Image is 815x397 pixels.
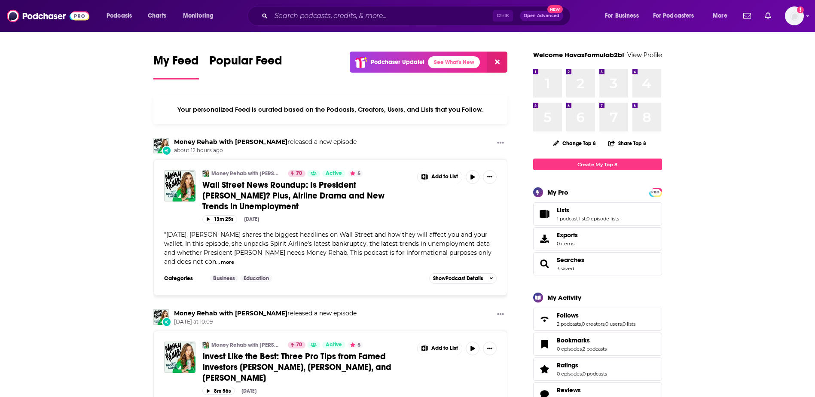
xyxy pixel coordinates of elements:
[557,206,619,214] a: Lists
[653,10,694,22] span: For Podcasters
[107,10,132,22] span: Podcasts
[605,321,622,327] a: 0 users
[647,9,707,23] button: open menu
[533,227,662,250] a: Exports
[785,6,804,25] button: Show profile menu
[608,135,647,152] button: Share Top 8
[431,345,458,351] span: Add to List
[221,259,234,266] button: more
[557,386,581,394] span: Reviews
[627,51,662,59] a: View Profile
[418,170,462,184] button: Show More Button
[326,169,342,178] span: Active
[164,342,195,373] img: Invest Like the Best: Three Pro Tips from Famed Investors Ray Dalio, Warren Buffett, and Michael ...
[622,321,623,327] span: ,
[533,308,662,331] span: Follows
[713,10,727,22] span: More
[536,258,553,270] a: Searches
[164,231,491,266] span: "
[211,342,282,348] a: Money Rehab with [PERSON_NAME]
[433,275,483,281] span: Show Podcast Details
[174,309,287,317] a: Money Rehab with Nicole Lapin
[153,309,169,325] a: Money Rehab with Nicole Lapin
[547,188,568,196] div: My Pro
[599,9,650,23] button: open menu
[623,321,635,327] a: 0 lists
[797,6,804,13] svg: Add a profile image
[533,333,662,356] span: Bookmarks
[209,53,282,73] span: Popular Feed
[202,180,411,212] a: Wall Street News Roundup: Is President [PERSON_NAME]? Plus, Airline Drama and New Trends in Unemp...
[174,318,357,326] span: [DATE] at 10:09
[202,387,235,395] button: 8m 56s
[557,311,579,319] span: Follows
[707,9,738,23] button: open menu
[557,321,581,327] a: 2 podcasts
[533,51,624,59] a: Welcome HavasFormulab2b!
[162,317,171,327] div: New Episode
[174,138,287,146] a: Money Rehab with Nicole Lapin
[557,311,635,319] a: Follows
[586,216,586,222] span: ,
[533,159,662,170] a: Create My Top 8
[7,8,89,24] a: Podchaser - Follow, Share and Rate Podcasts
[536,338,553,350] a: Bookmarks
[322,170,345,177] a: Active
[548,138,601,149] button: Change Top 8
[202,170,209,177] a: Money Rehab with Nicole Lapin
[244,216,259,222] div: [DATE]
[202,342,209,348] a: Money Rehab with Nicole Lapin
[164,231,491,266] span: [DATE], [PERSON_NAME] shares the biggest headlines on Wall Street and how they will affect you an...
[256,6,579,26] div: Search podcasts, credits, & more...
[533,357,662,381] span: Ratings
[164,170,195,202] img: Wall Street News Roundup: Is President Biden Broke? Plus, Airline Drama and New Trends in Unemplo...
[494,138,507,149] button: Show More Button
[202,351,411,383] a: Invest Like the Best: Three Pro Tips from Famed Investors [PERSON_NAME], [PERSON_NAME], and [PERS...
[557,241,578,247] span: 0 items
[153,138,169,153] img: Money Rehab with Nicole Lapin
[557,361,578,369] span: Ratings
[153,53,199,73] span: My Feed
[202,215,237,223] button: 13m 25s
[557,361,607,369] a: Ratings
[557,216,586,222] a: 1 podcast list
[533,252,662,275] span: Searches
[557,386,607,394] a: Reviews
[183,10,214,22] span: Monitoring
[557,231,578,239] span: Exports
[582,321,604,327] a: 0 creators
[418,342,462,355] button: Show More Button
[557,336,590,344] span: Bookmarks
[211,170,282,177] a: Money Rehab with [PERSON_NAME]
[240,275,272,282] a: Education
[153,53,199,79] a: My Feed
[177,9,225,23] button: open menu
[650,189,661,195] span: PRO
[162,146,171,155] div: New Episode
[483,170,497,184] button: Show More Button
[288,170,305,177] a: 70
[557,346,582,352] a: 0 episodes
[583,346,607,352] a: 2 podcasts
[557,371,582,377] a: 0 episodes
[142,9,171,23] a: Charts
[202,180,385,212] span: Wall Street News Roundup: Is President [PERSON_NAME]? Plus, Airline Drama and New Trends in Unemp...
[216,258,220,266] span: ...
[536,313,553,325] a: Follows
[740,9,754,23] a: Show notifications dropdown
[174,138,357,146] h3: released a new episode
[785,6,804,25] img: User Profile
[536,363,553,375] a: Ratings
[547,293,581,302] div: My Activity
[348,342,363,348] button: 5
[604,321,605,327] span: ,
[429,273,497,284] button: ShowPodcast Details
[557,256,584,264] span: Searches
[583,371,607,377] a: 0 podcasts
[494,309,507,320] button: Show More Button
[296,169,302,178] span: 70
[174,309,357,318] h3: released a new episode
[582,346,583,352] span: ,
